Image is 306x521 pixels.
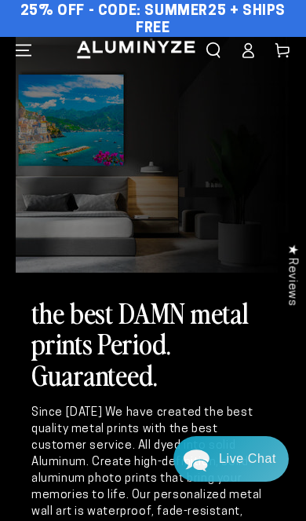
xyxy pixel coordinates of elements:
[6,37,41,64] summary: Menu
[31,296,275,390] h2: the best DAMN metal prints Period. Guaranteed.
[76,40,196,61] img: Aluminyze
[173,436,289,482] div: Chat widget toggle
[196,37,231,64] summary: Search our site
[16,3,290,37] span: 25% OFF - Code: SUMMER25 + Ships Free
[277,232,306,318] div: Click to open Judge.me floating reviews tab
[219,436,276,482] div: Contact Us Directly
